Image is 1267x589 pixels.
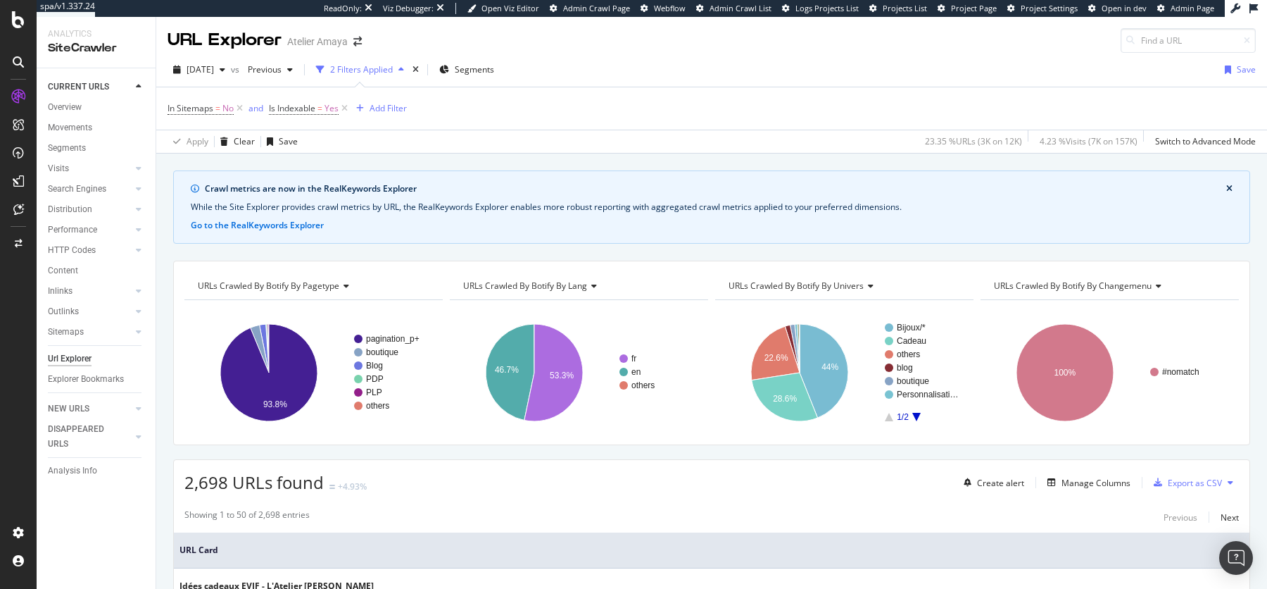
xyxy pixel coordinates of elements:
[330,63,393,75] div: 2 Filters Applied
[366,374,384,384] text: PDP
[48,161,69,176] div: Visits
[1021,3,1078,13] span: Project Settings
[450,311,708,434] svg: A chart.
[48,464,97,478] div: Analysis Info
[248,102,263,114] div: and
[1221,512,1239,523] div: Next
[48,100,146,115] a: Overview
[48,80,109,94] div: CURRENT URLS
[869,3,927,14] a: Projects List
[242,63,282,75] span: Previous
[48,372,124,387] div: Explorer Bookmarks
[310,58,410,81] button: 2 Filters Applied
[48,28,144,40] div: Analytics
[263,399,287,409] text: 93.8%
[821,362,838,372] text: 44%
[370,102,407,114] div: Add Filter
[1148,471,1222,494] button: Export as CSV
[455,63,494,75] span: Segments
[1102,3,1147,13] span: Open in dev
[353,37,362,46] div: arrow-right-arrow-left
[1164,509,1197,526] button: Previous
[366,361,383,371] text: Blog
[48,325,132,340] a: Sitemaps
[317,102,322,114] span: =
[1040,135,1137,147] div: 4.23 % Visits ( 7K on 157K )
[48,202,92,217] div: Distribution
[191,201,1233,213] div: While the Site Explorer provides crawl metrics by URL, the RealKeywords Explorer enables more rob...
[184,311,443,434] svg: A chart.
[48,284,73,299] div: Inlinks
[897,412,909,422] text: 1/2
[764,353,788,363] text: 22.6%
[48,141,86,156] div: Segments
[795,3,859,13] span: Logs Projects List
[991,275,1226,297] h4: URLs Crawled By Botify By changemenu
[1223,180,1236,198] button: close banner
[48,202,132,217] a: Distribution
[383,3,434,14] div: Viz Debugger:
[48,223,97,237] div: Performance
[1007,3,1078,14] a: Project Settings
[48,402,132,416] a: NEW URLS
[481,3,539,13] span: Open Viz Editor
[1237,63,1256,75] div: Save
[48,263,78,278] div: Content
[1155,135,1256,147] div: Switch to Advanced Mode
[1168,477,1222,489] div: Export as CSV
[215,102,220,114] span: =
[324,99,339,118] span: Yes
[1157,3,1214,14] a: Admin Page
[495,365,519,375] text: 46.7%
[1061,477,1130,489] div: Manage Columns
[324,3,362,14] div: ReadOnly:
[981,311,1239,434] svg: A chart.
[1088,3,1147,14] a: Open in dev
[184,509,310,526] div: Showing 1 to 50 of 2,698 entries
[726,275,961,297] h4: URLs Crawled By Botify By univers
[366,387,382,397] text: PLP
[951,3,997,13] span: Project Page
[631,380,655,390] text: others
[48,40,144,56] div: SiteCrawler
[715,311,973,434] div: A chart.
[184,471,324,494] span: 2,698 URLs found
[329,485,335,489] img: Equal
[1042,474,1130,491] button: Manage Columns
[460,275,695,297] h4: URLs Crawled By Botify By lang
[897,349,920,359] text: others
[48,422,132,452] a: DISAPPEARED URLS
[187,135,208,147] div: Apply
[187,63,214,75] span: 2025 Sep. 6th
[195,275,430,297] h4: URLs Crawled By Botify By pagetype
[222,99,234,118] span: No
[1219,58,1256,81] button: Save
[631,367,641,377] text: en
[773,394,797,404] text: 28.6%
[550,3,630,14] a: Admin Crawl Page
[279,135,298,147] div: Save
[1149,130,1256,153] button: Switch to Advanced Mode
[168,102,213,114] span: In Sitemaps
[654,3,686,13] span: Webflow
[48,263,146,278] a: Content
[48,325,84,340] div: Sitemaps
[48,243,132,258] a: HTTP Codes
[205,182,1226,195] div: Crawl metrics are now in the RealKeywords Explorer
[1171,3,1214,13] span: Admin Page
[1054,368,1076,378] text: 100%
[173,170,1250,244] div: info banner
[48,304,132,319] a: Outlinks
[631,354,636,364] text: fr
[261,130,298,153] button: Save
[897,390,958,399] text: Personnalisati…
[48,372,146,387] a: Explorer Bookmarks
[168,58,231,81] button: [DATE]
[48,120,146,135] a: Movements
[48,80,132,94] a: CURRENT URLS
[1221,509,1239,526] button: Next
[925,135,1022,147] div: 23.35 % URLs ( 3K on 12K )
[234,135,255,147] div: Clear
